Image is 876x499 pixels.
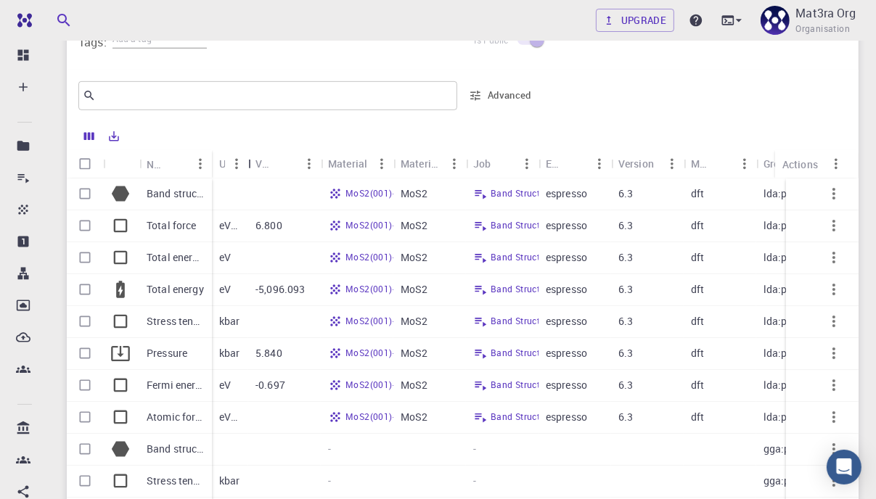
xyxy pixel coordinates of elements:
[764,186,793,201] p: lda:pz
[618,282,633,297] p: 6.3
[546,378,587,392] p: espresso
[328,218,539,233] a: MoS2(001)-MoS2(001), Interface 60.0 degrees
[321,466,393,498] div: -
[219,218,241,233] p: eV/angstrom
[618,250,633,265] p: 6.3
[321,434,393,466] div: -
[618,346,633,360] p: 6.3
[77,125,102,148] button: Columns
[102,125,126,148] button: Export
[328,314,539,329] a: MoS2(001)-MoS2(001), Interface 60.0 degrees
[611,149,684,178] div: Version
[795,4,856,22] p: Mat3ra Org
[328,186,539,201] a: MoS2(001)-MoS2(001), Interface 60.0 degrees
[546,410,587,424] p: espresso
[219,314,240,329] p: kbar
[147,150,165,178] div: Name
[691,346,704,360] p: dft
[401,218,428,233] p: MoS2
[321,149,393,178] div: Material
[219,378,231,392] p: eV
[618,378,633,392] p: 6.3
[401,149,443,178] div: Material Formula
[147,474,205,488] p: Stress tensor
[546,186,587,201] p: espresso
[466,434,539,466] div: -
[147,186,205,201] p: Band structure
[189,152,212,176] button: Menu
[328,282,539,297] a: MoS2(001)-MoS2(001), Interface 60.0 degrees
[255,346,282,360] p: 5.840
[328,410,539,424] a: MoS2(001)-MoS2(001), Interface 60.0 degrees
[147,442,205,456] p: Band structure
[147,314,205,329] p: Stress tensor
[761,6,790,35] img: Mat3ra Org
[691,186,704,201] p: dft
[691,410,704,424] p: dft
[328,346,539,360] a: MoS2(001)-MoS2(001), Interface 60.0 degrees
[473,282,668,297] a: Band Structure [DATE] 17:27 MoS2 (clone)
[401,314,428,329] p: MoS2
[212,149,248,178] div: Unit
[764,346,793,360] p: lda:pz
[691,282,704,297] p: dft
[328,149,367,178] div: Material
[219,282,231,297] p: eV
[473,186,668,201] a: Band Structure [DATE] 17:27 MoS2 (clone)
[219,410,241,424] p: eV/angstrom
[473,314,668,329] a: Band Structure [DATE] 17:27 MoS2 (clone)
[255,282,306,297] p: -5,096.093
[255,378,285,392] p: -0.697
[219,474,240,488] p: kbar
[473,250,668,265] a: Band Structure [DATE] 17:27 MoS2 (clone)
[691,314,704,329] p: dft
[684,149,756,178] div: Model
[764,250,793,265] p: lda:pz
[255,218,282,233] p: 6.800
[782,150,818,178] div: Actions
[328,378,539,392] a: MoS2(001)-MoS2(001), Interface 60.0 degrees
[691,250,704,265] p: dft
[733,152,756,176] button: Menu
[764,218,793,233] p: lda:pz
[764,314,793,329] p: lda:pz
[473,346,668,360] a: Band Structure [DATE] 17:27 MoS2 (clone)
[401,186,428,201] p: MoS2
[274,152,298,176] button: Sort
[565,152,588,176] button: Sort
[298,152,321,176] button: Menu
[824,152,848,176] button: Menu
[393,149,466,178] div: Material Formula
[795,22,850,36] span: Organisation
[618,410,633,424] p: 6.3
[23,10,102,23] span: Поддержка
[764,282,793,297] p: lda:pz
[401,410,428,424] p: MoS2
[588,152,611,176] button: Menu
[443,152,466,176] button: Menu
[546,218,587,233] p: espresso
[147,218,197,233] p: Total force
[660,152,684,176] button: Menu
[147,250,205,265] p: Total energy contributions
[473,378,668,392] a: Band Structure [DATE] 17:27 MoS2 (clone)
[691,378,704,392] p: dft
[463,84,539,107] button: Advanced
[370,152,393,176] button: Menu
[515,152,539,176] button: Menu
[473,410,668,424] a: Band Structure [DATE] 17:27 MoS2 (clone)
[546,282,587,297] p: espresso
[691,218,704,233] p: dft
[139,150,212,178] div: Name
[466,149,539,178] div: Job
[147,282,204,297] p: Total energy
[539,149,611,178] div: Engine
[103,150,139,178] div: Icon
[219,149,225,178] div: Unit
[225,152,248,176] button: Menu
[219,346,240,360] p: kbar
[827,450,861,484] div: Open Intercom Messenger
[618,314,633,329] p: 6.3
[596,9,675,32] button: Upgrade
[401,346,428,360] p: MoS2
